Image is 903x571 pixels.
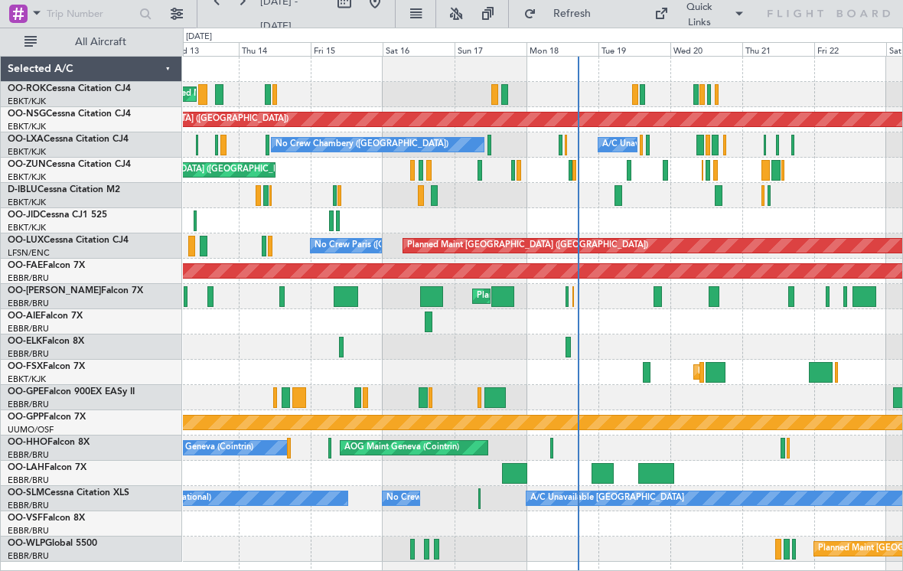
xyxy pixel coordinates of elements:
[670,42,742,56] div: Wed 20
[598,42,670,56] div: Tue 19
[383,42,455,56] div: Sat 16
[8,312,83,321] a: OO-AIEFalcon 7X
[8,312,41,321] span: OO-AIE
[8,84,46,93] span: OO-ROK
[8,272,49,284] a: EBBR/BRU
[647,2,752,26] button: Quick Links
[8,261,85,270] a: OO-FAEFalcon 7X
[8,514,85,523] a: OO-VSFFalcon 8X
[8,488,129,498] a: OO-SLMCessna Citation XLS
[8,222,46,233] a: EBKT/KJK
[8,514,43,523] span: OO-VSF
[8,84,131,93] a: OO-ROKCessna Citation CJ4
[239,42,311,56] div: Thu 14
[526,42,598,56] div: Mon 18
[8,438,47,447] span: OO-HHO
[742,42,814,56] div: Thu 21
[8,438,90,447] a: OO-HHOFalcon 8X
[8,550,49,562] a: EBBR/BRU
[8,387,135,396] a: OO-GPEFalcon 900EX EASy II
[814,42,886,56] div: Fri 22
[8,261,43,270] span: OO-FAE
[8,337,84,346] a: OO-ELKFalcon 8X
[8,185,120,194] a: D-IBLUCessna Citation M2
[167,42,239,56] div: Wed 13
[407,234,648,257] div: Planned Maint [GEOGRAPHIC_DATA] ([GEOGRAPHIC_DATA])
[311,42,383,56] div: Fri 15
[8,463,86,472] a: OO-LAHFalcon 7X
[8,96,46,107] a: EBKT/KJK
[8,337,42,346] span: OO-ELK
[455,42,526,56] div: Sun 17
[8,463,44,472] span: OO-LAH
[40,37,161,47] span: All Aircraft
[8,525,49,537] a: EBBR/BRU
[8,323,49,334] a: EBBR/BRU
[8,160,131,169] a: OO-ZUNCessna Citation CJ4
[8,362,85,371] a: OO-FSXFalcon 7X
[8,413,86,422] a: OO-GPPFalcon 7X
[8,488,44,498] span: OO-SLM
[8,374,46,385] a: EBKT/KJK
[8,146,46,158] a: EBKT/KJK
[8,171,46,183] a: EBKT/KJK
[8,475,49,486] a: EBBR/BRU
[8,160,46,169] span: OO-ZUN
[17,30,166,54] button: All Aircraft
[8,109,131,119] a: OO-NSGCessna Citation CJ4
[8,236,129,245] a: OO-LUXCessna Citation CJ4
[530,487,684,510] div: A/C Unavailable [GEOGRAPHIC_DATA]
[8,286,101,295] span: OO-[PERSON_NAME]
[477,285,754,308] div: Planned Maint [GEOGRAPHIC_DATA] ([GEOGRAPHIC_DATA] National)
[47,2,135,25] input: Trip Number
[8,348,49,360] a: EBBR/BRU
[8,539,45,548] span: OO-WLP
[315,234,466,257] div: No Crew Paris ([GEOGRAPHIC_DATA])
[8,236,44,245] span: OO-LUX
[8,449,49,461] a: EBBR/BRU
[8,197,46,208] a: EBKT/KJK
[698,361,876,383] div: Planned Maint Kortrijk-[GEOGRAPHIC_DATA]
[275,133,448,156] div: No Crew Chambery ([GEOGRAPHIC_DATA])
[8,135,44,144] span: OO-LXA
[8,210,40,220] span: OO-JID
[8,387,44,396] span: OO-GPE
[8,135,129,144] a: OO-LXACessna Citation CJ4
[8,121,46,132] a: EBKT/KJK
[8,210,107,220] a: OO-JIDCessna CJ1 525
[8,109,46,119] span: OO-NSG
[8,424,54,436] a: UUMO/OSF
[8,539,97,548] a: OO-WLPGlobal 5500
[8,185,37,194] span: D-IBLU
[602,133,887,156] div: A/C Unavailable [GEOGRAPHIC_DATA] ([GEOGRAPHIC_DATA] National)
[386,487,643,510] div: No Crew [GEOGRAPHIC_DATA] ([GEOGRAPHIC_DATA] National)
[344,436,459,459] div: AOG Maint Geneva (Cointrin)
[540,8,604,19] span: Refresh
[8,399,49,410] a: EBBR/BRU
[186,31,212,44] div: [DATE]
[8,298,49,309] a: EBBR/BRU
[8,413,44,422] span: OO-GPP
[8,500,49,511] a: EBBR/BRU
[8,247,50,259] a: LFSN/ENC
[8,362,43,371] span: OO-FSX
[517,2,608,26] button: Refresh
[119,436,253,459] div: A/C Unavailable Geneva (Cointrin)
[8,286,143,295] a: OO-[PERSON_NAME]Falcon 7X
